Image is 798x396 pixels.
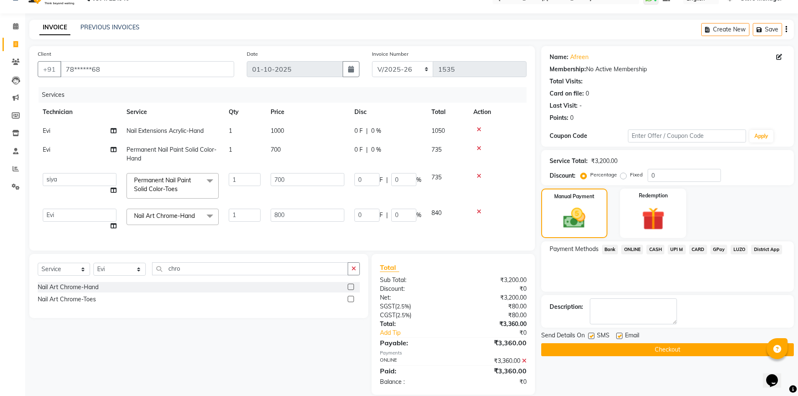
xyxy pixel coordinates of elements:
[453,378,533,386] div: ₹0
[134,176,191,193] span: Permanent Nail Paint Solid Color-Toes
[38,283,98,292] div: Nail Art Chrome-Hand
[229,127,232,135] span: 1
[39,20,70,35] a: INVOICE
[467,329,533,337] div: ₹0
[453,357,533,365] div: ₹3,360.00
[550,171,576,180] div: Discount:
[602,245,618,254] span: Bank
[689,245,707,254] span: CARD
[550,53,568,62] div: Name:
[416,211,421,220] span: %
[374,293,453,302] div: Net:
[374,311,453,320] div: ( )
[38,50,51,58] label: Client
[380,311,395,319] span: CGST
[229,146,232,153] span: 1
[590,171,617,179] label: Percentage
[374,285,453,293] div: Discount:
[121,103,224,122] th: Service
[397,312,410,318] span: 2.5%
[453,302,533,311] div: ₹80.00
[386,176,388,184] span: |
[550,65,586,74] div: Membership:
[38,103,121,122] th: Technician
[453,320,533,329] div: ₹3,360.00
[39,87,533,103] div: Services
[371,127,381,135] span: 0 %
[386,211,388,220] span: |
[453,276,533,285] div: ₹3,200.00
[621,245,643,254] span: ONLINE
[550,245,599,254] span: Payment Methods
[468,103,527,122] th: Action
[635,204,672,233] img: _gift.svg
[550,114,568,122] div: Points:
[380,211,383,220] span: F
[453,366,533,376] div: ₹3,360.00
[374,276,453,285] div: Sub Total:
[43,146,50,153] span: Evi
[380,176,383,184] span: F
[43,127,50,135] span: Evi
[38,61,61,77] button: +91
[374,378,453,386] div: Balance :
[701,23,749,36] button: Create New
[550,132,628,140] div: Coupon Code
[453,293,533,302] div: ₹3,200.00
[646,245,664,254] span: CASH
[749,130,773,142] button: Apply
[366,145,368,154] span: |
[556,205,592,231] img: _cash.svg
[668,245,686,254] span: UPI M
[178,185,181,193] a: x
[80,23,139,31] a: PREVIOUS INVOICES
[247,50,258,58] label: Date
[431,146,442,153] span: 735
[134,212,195,220] span: Nail Art Chrome-Hand
[354,145,363,154] span: 0 F
[349,103,426,122] th: Disc
[431,209,442,217] span: 840
[541,343,794,356] button: Checkout
[271,127,284,135] span: 1000
[380,303,395,310] span: SGST
[550,157,588,166] div: Service Total:
[453,285,533,293] div: ₹0
[554,193,594,200] label: Manual Payment
[195,212,199,220] a: x
[453,311,533,320] div: ₹80.00
[550,101,578,110] div: Last Visit:
[127,146,217,162] span: Permanent Nail Paint Solid Color-Hand
[372,50,408,58] label: Invoice Number
[354,127,363,135] span: 0 F
[453,338,533,348] div: ₹3,360.00
[541,331,585,342] span: Send Details On
[416,176,421,184] span: %
[630,171,643,179] label: Fixed
[550,303,583,311] div: Description:
[753,23,782,36] button: Save
[374,320,453,329] div: Total:
[731,245,748,254] span: LUZO
[152,262,348,275] input: Search or Scan
[60,61,234,77] input: Search by Name/Mobile/Email/Code
[374,366,453,376] div: Paid:
[127,127,204,135] span: Nail Extensions Acrylic-Hand
[550,65,785,74] div: No Active Membership
[570,114,573,122] div: 0
[579,101,582,110] div: -
[374,329,466,337] a: Add Tip
[380,263,399,272] span: Total
[628,129,746,142] input: Enter Offer / Coupon Code
[751,245,782,254] span: District App
[586,89,589,98] div: 0
[550,77,583,86] div: Total Visits:
[710,245,728,254] span: GPay
[431,173,442,181] span: 735
[639,192,668,199] label: Redemption
[38,295,96,304] div: Nail Art Chrome-Toes
[397,303,409,310] span: 2.5%
[550,89,584,98] div: Card on file:
[374,338,453,348] div: Payable:
[426,103,468,122] th: Total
